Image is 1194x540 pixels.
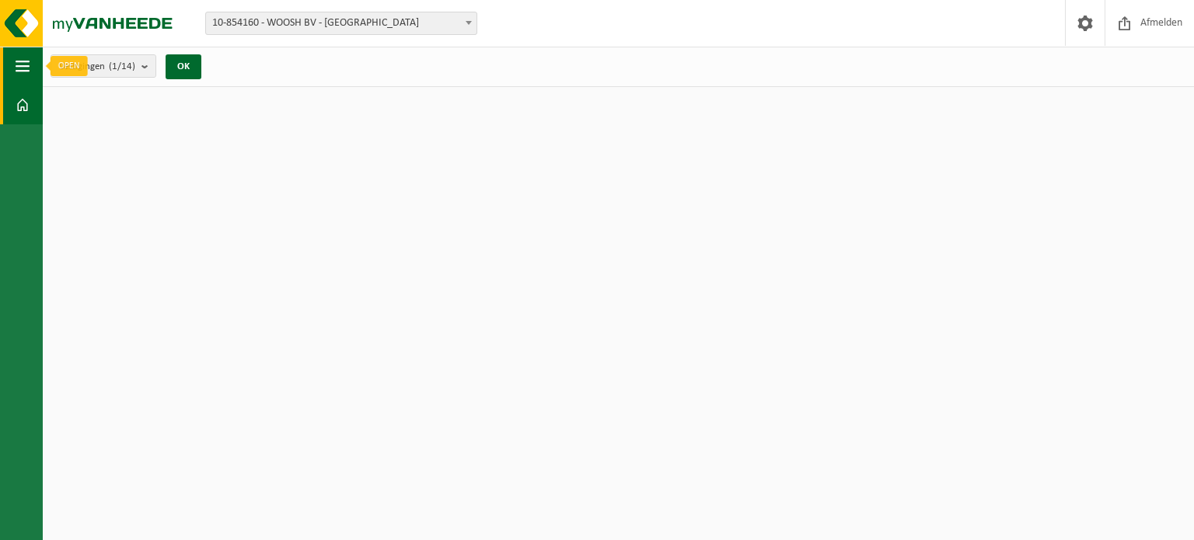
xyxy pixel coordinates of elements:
[109,61,135,71] count: (1/14)
[166,54,201,79] button: OK
[51,54,156,78] button: Vestigingen(1/14)
[205,12,477,35] span: 10-854160 - WOOSH BV - GENT
[206,12,477,34] span: 10-854160 - WOOSH BV - GENT
[59,55,135,78] span: Vestigingen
